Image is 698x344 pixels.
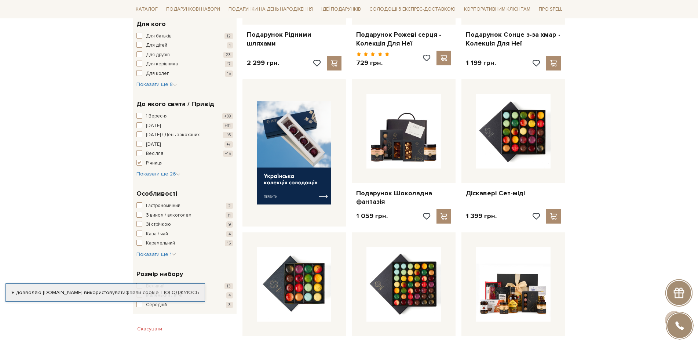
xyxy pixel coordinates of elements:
[146,301,167,309] span: Середній
[247,30,342,48] a: Подарунок Рідними шляхами
[257,101,332,204] img: banner
[226,292,233,298] span: 4
[225,240,233,246] span: 15
[146,221,171,228] span: Зі стрічкою
[223,52,233,58] span: 23
[136,19,166,29] span: Для кого
[136,251,176,257] span: Показати ще 1
[225,70,233,77] span: 15
[163,4,223,15] span: Подарункові набори
[136,171,180,177] span: Показати ще 26
[136,81,177,87] span: Показати ще 8
[146,122,161,130] span: [DATE]
[146,42,167,49] span: Для дітей
[224,283,233,289] span: 13
[466,59,496,67] p: 1 199 грн.
[136,212,233,219] button: З вином / алкоголем 11
[146,51,170,59] span: Для друзів
[224,141,233,148] span: +7
[226,212,233,218] span: 11
[356,189,451,206] a: Подарунок Шоколадна фантазія
[226,221,233,228] span: 9
[146,160,162,167] span: Річниця
[146,212,191,219] span: З вином / алкоголем
[161,289,199,296] a: Погоджуюсь
[222,113,233,119] span: +59
[136,141,233,148] button: [DATE] +7
[136,61,233,68] button: Для керівника 17
[318,4,364,15] span: Ідеї подарунків
[136,202,233,210] button: Гастрономічний 2
[136,150,233,157] button: Весілля +15
[136,251,176,258] button: Показати ще 1
[226,231,233,237] span: 4
[146,231,168,238] span: Кава / чай
[461,3,533,15] a: Корпоративним клієнтам
[466,212,497,220] p: 1 399 грн.
[146,202,180,210] span: Гастрономічний
[466,30,561,48] a: Подарунок Сонце з-за хмар - Колекція Для Неї
[136,221,233,228] button: Зі стрічкою 9
[136,131,233,139] button: [DATE] / День закоханих +16
[146,61,178,68] span: Для керівника
[226,203,233,209] span: 2
[223,132,233,138] span: +16
[224,33,233,39] span: 12
[146,33,172,40] span: Для батьків
[136,113,233,120] button: 1 Вересня +59
[133,4,161,15] span: Каталог
[247,59,279,67] p: 2 299 грн.
[536,4,565,15] span: Про Spell
[136,283,233,290] button: Великий 13
[136,33,233,40] button: Для батьків 12
[136,301,233,309] button: Середній 3
[136,231,233,238] button: Кава / чай 4
[356,212,388,220] p: 1 059 грн.
[226,4,316,15] span: Подарунки на День народження
[146,113,168,120] span: 1 Вересня
[223,151,233,157] span: +15
[136,170,180,178] button: Показати ще 26
[136,70,233,77] button: Для колег 15
[136,99,214,109] span: До якого свята / Привід
[136,240,233,247] button: Карамельний 15
[146,240,175,247] span: Карамельний
[133,323,167,335] button: Скасувати
[146,131,200,139] span: [DATE] / День закоханих
[136,42,233,49] button: Для дітей 1
[366,3,458,15] a: Солодощі з експрес-доставкою
[226,302,233,308] span: 3
[146,150,163,157] span: Весілля
[356,30,451,48] a: Подарунок Рожеві серця - Колекція Для Неї
[136,122,233,130] button: [DATE] +31
[227,42,233,48] span: 1
[225,61,233,67] span: 17
[466,189,561,198] a: Діскавері Сет-міді
[136,189,177,199] span: Особливості
[146,283,165,290] span: Великий
[136,269,183,279] span: Розмір набору
[136,51,233,59] button: Для друзів 23
[125,289,159,296] a: файли cookie
[136,81,177,88] button: Показати ще 8
[6,289,205,296] div: Я дозволяю [DOMAIN_NAME] використовувати
[356,59,390,67] p: 729 грн.
[146,141,161,148] span: [DATE]
[136,160,233,167] button: Річниця
[223,123,233,129] span: +31
[146,70,169,77] span: Для колег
